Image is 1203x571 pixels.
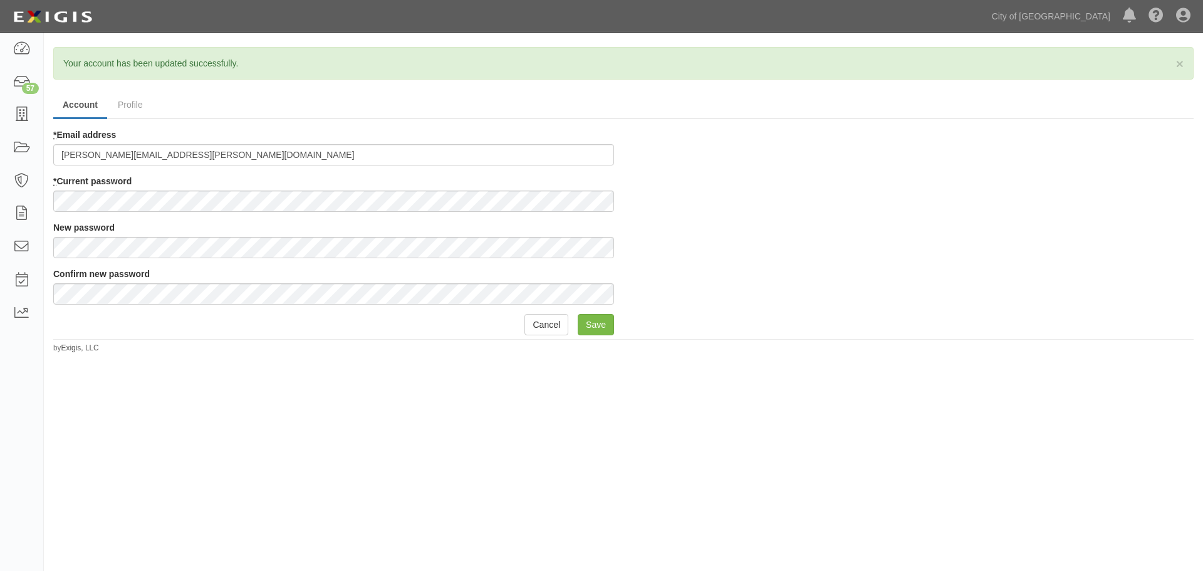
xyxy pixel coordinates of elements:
[53,175,132,187] label: Current password
[53,176,56,186] abbr: required
[53,268,150,280] label: Confirm new password
[1176,57,1184,70] button: Close
[53,221,115,234] label: New password
[1148,9,1164,24] i: Help Center - Complianz
[22,83,39,94] div: 57
[578,314,614,335] input: Save
[53,130,56,140] abbr: required
[1176,56,1184,71] span: ×
[108,92,152,117] a: Profile
[986,4,1117,29] a: City of [GEOGRAPHIC_DATA]
[53,128,116,141] label: Email address
[61,343,99,352] a: Exigis, LLC
[9,6,96,28] img: logo-5460c22ac91f19d4615b14bd174203de0afe785f0fc80cf4dbbc73dc1793850b.png
[524,314,568,335] a: Cancel
[53,343,99,354] small: by
[53,92,107,119] a: Account
[63,57,1184,70] p: Your account has been updated successfully.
